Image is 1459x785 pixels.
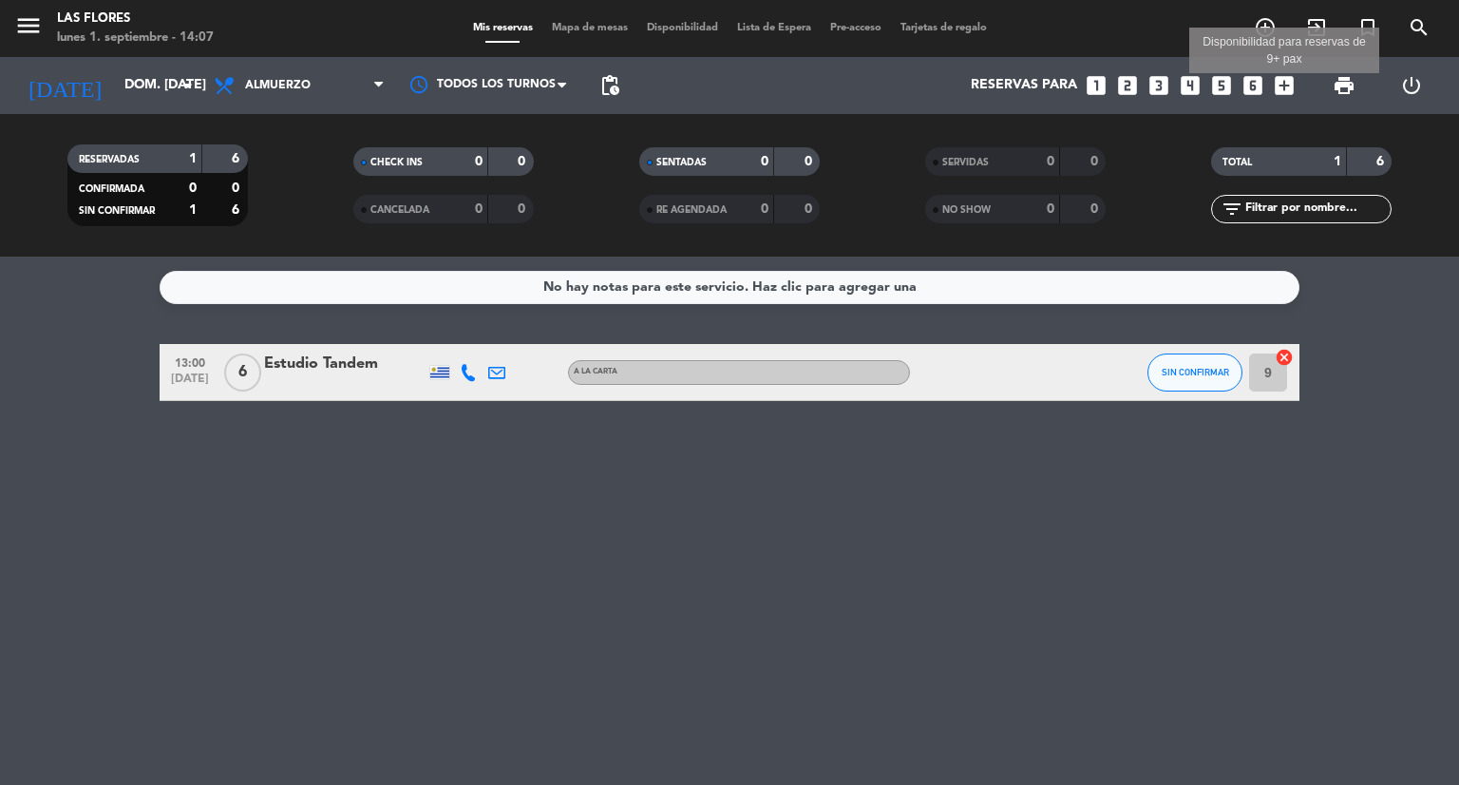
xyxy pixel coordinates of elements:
strong: 0 [761,155,768,168]
span: Mapa de mesas [542,23,637,33]
i: add_box [1272,73,1297,98]
span: Lista de Espera [728,23,821,33]
span: SIN CONFIRMAR [79,206,155,216]
strong: 6 [232,152,243,165]
span: Mis reservas [464,23,542,33]
i: turned_in_not [1356,16,1379,39]
span: [DATE] [166,373,214,394]
i: menu [14,11,43,40]
strong: 0 [1090,155,1102,168]
i: filter_list [1221,198,1243,220]
strong: 0 [518,155,529,168]
div: LOG OUT [1377,57,1445,114]
span: SERVIDAS [942,158,989,167]
i: looks_4 [1178,73,1203,98]
span: Pre-acceso [821,23,891,33]
span: RESERVADAS [79,155,140,164]
strong: 1 [189,203,197,217]
strong: 0 [805,202,816,216]
span: Disponibilidad [637,23,728,33]
span: NO SHOW [942,205,991,215]
span: 6 [224,354,261,392]
strong: 6 [1376,155,1388,168]
span: 13:00 [166,351,214,373]
i: looks_one [1084,73,1108,98]
strong: 1 [1334,155,1341,168]
span: CANCELADA [370,205,429,215]
i: add_circle_outline [1254,16,1277,39]
strong: 0 [475,202,483,216]
strong: 0 [805,155,816,168]
input: Filtrar por nombre... [1243,199,1391,220]
span: CONFIRMADA [79,184,144,194]
strong: 0 [1090,202,1102,216]
div: No hay notas para este servicio. Haz clic para agregar una [543,277,917,298]
div: Disponibilidad para reservas de 9+ pax [1189,33,1379,68]
span: Tarjetas de regalo [891,23,996,33]
i: exit_to_app [1305,16,1328,39]
strong: 0 [232,182,243,195]
span: SENTADAS [656,158,707,167]
span: pending_actions [598,74,621,97]
span: print [1333,74,1355,97]
strong: 0 [1047,202,1054,216]
div: Las Flores [57,10,214,29]
i: power_settings_new [1400,74,1423,97]
i: looks_5 [1209,73,1234,98]
strong: 1 [189,152,197,165]
span: TOTAL [1222,158,1252,167]
span: Almuerzo [245,79,311,92]
i: cancel [1275,348,1294,367]
span: RE AGENDADA [656,205,727,215]
strong: 0 [475,155,483,168]
span: SIN CONFIRMAR [1162,367,1229,377]
i: search [1408,16,1431,39]
div: Estudio Tandem [264,352,426,376]
button: menu [14,11,43,47]
strong: 6 [232,203,243,217]
strong: 0 [761,202,768,216]
span: Reservas para [971,78,1077,93]
i: [DATE] [14,65,115,106]
button: SIN CONFIRMAR [1147,354,1242,392]
i: looks_6 [1241,73,1265,98]
span: A LA CARTA [574,368,617,375]
strong: 0 [1047,155,1054,168]
strong: 0 [518,202,529,216]
strong: 0 [189,182,197,195]
i: arrow_drop_down [177,74,199,97]
i: looks_3 [1146,73,1171,98]
i: looks_two [1115,73,1140,98]
div: lunes 1. septiembre - 14:07 [57,29,214,48]
span: CHECK INS [370,158,423,167]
